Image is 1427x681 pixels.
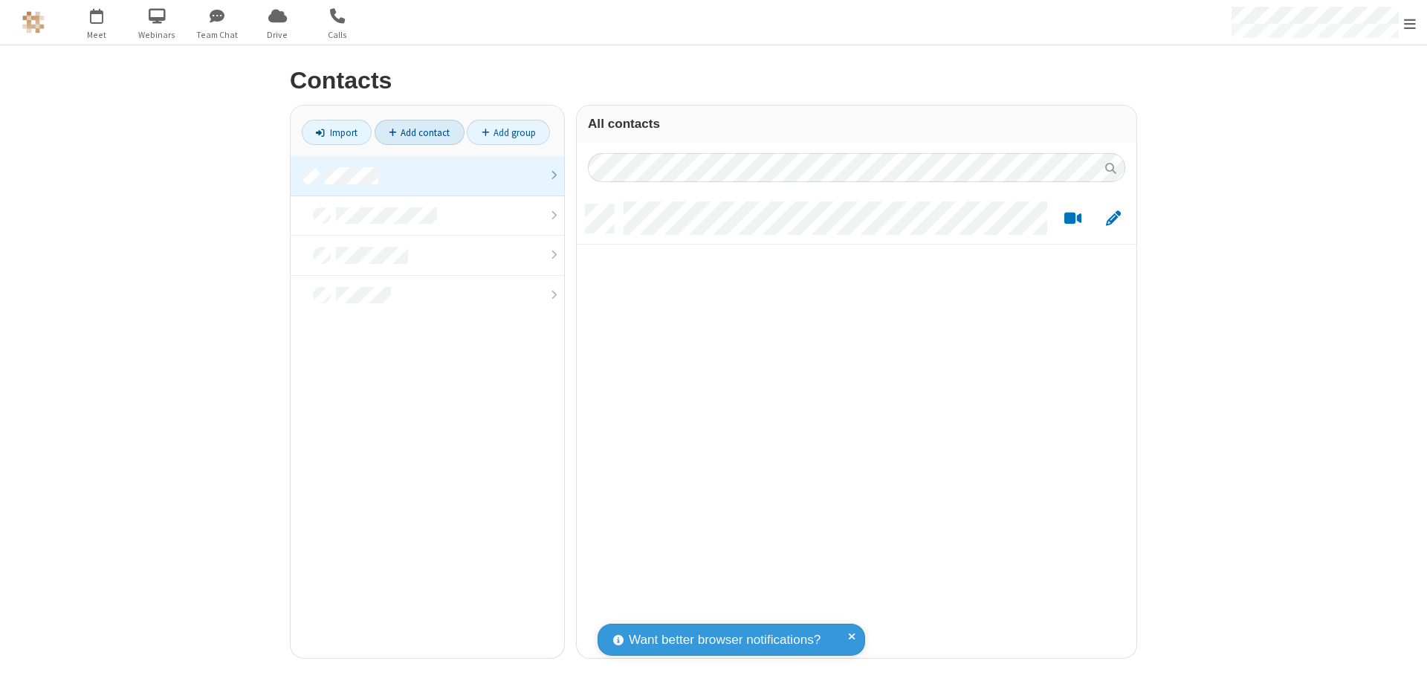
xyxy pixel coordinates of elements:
span: Drive [250,28,305,42]
h3: All contacts [588,117,1125,131]
a: Import [302,120,372,145]
button: Start a video meeting [1058,210,1087,228]
span: Want better browser notifications? [629,630,821,650]
span: Team Chat [190,28,245,42]
button: Edit [1098,210,1127,228]
img: QA Selenium DO NOT DELETE OR CHANGE [22,11,45,33]
h2: Contacts [290,68,1137,94]
div: grid [577,193,1136,658]
span: Calls [310,28,366,42]
a: Add group [467,120,550,145]
a: Add contact [375,120,465,145]
span: Meet [69,28,125,42]
span: Webinars [129,28,185,42]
